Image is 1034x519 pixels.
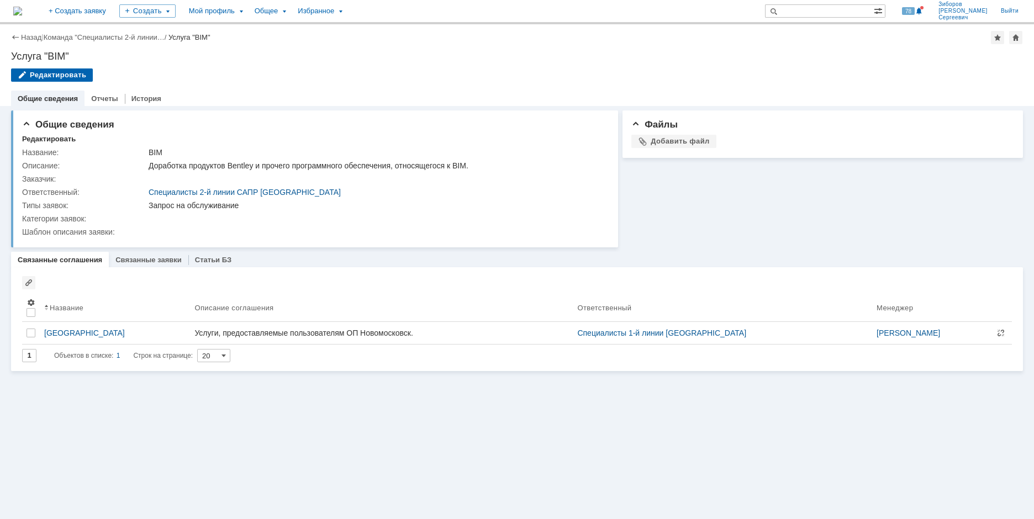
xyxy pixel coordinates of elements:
div: Менеджер [877,304,913,312]
div: Доработка продуктов Bentley и прочего программного обеспечения, относящегося к BIM. [149,161,602,170]
span: Зиборов [938,1,988,8]
div: Услуга "BIM" [168,33,210,41]
div: Описание: [22,161,146,170]
span: [PERSON_NAME] [938,8,988,14]
div: Добавить в избранное [991,31,1004,44]
a: Специалисты 1-й линии [GEOGRAPHIC_DATA] [577,329,746,337]
div: Название: [22,148,146,157]
span: Расширенный поиск [874,5,885,15]
img: logo [13,7,22,15]
div: Название [50,304,83,312]
div: Ответственный [577,304,631,312]
a: История [131,94,161,103]
span: Объектов в списке: [54,352,113,359]
span: Файлы [631,119,678,130]
span: 78 [902,7,915,15]
a: Услуги, предоставляемые пользователям ОП Новомосковск. [190,322,573,344]
div: Заказчик: [22,174,146,183]
div: 1 [117,349,120,362]
a: [PERSON_NAME] [877,329,940,337]
th: Название [40,294,190,322]
a: Связанные заявки [115,256,182,264]
div: Добавить связь [22,276,35,289]
div: BIM [149,148,602,157]
span: Сергеевич [938,14,988,21]
div: Сделать домашней страницей [1009,31,1022,44]
div: / [44,33,168,41]
div: Ответственный: [22,188,146,197]
th: Менеджер [872,294,994,322]
div: Описание соглашения [194,304,273,312]
a: Связанные соглашения [18,256,102,264]
div: Услуга "BIM" [11,51,1023,62]
div: Запрос на обслуживание [149,201,602,210]
div: Редактировать [22,135,76,144]
div: Услуги, предоставляемые пользователям ОП Новомосковск. [194,329,568,337]
div: Категории заявок: [22,214,146,223]
span: Разорвать связь [996,329,1005,337]
div: Шаблон описания заявки: [22,227,604,236]
a: Отчеты [91,94,118,103]
i: Строк на странице: [54,349,193,362]
div: [GEOGRAPHIC_DATA] [44,329,186,337]
a: Команда "Специалисты 2-й линии… [44,33,165,41]
a: [GEOGRAPHIC_DATA] [40,322,190,344]
div: Типы заявок: [22,201,146,210]
a: Перейти на домашнюю страницу [13,7,22,15]
div: | [41,33,43,41]
span: Общие сведения [22,119,114,130]
div: Создать [119,4,176,18]
a: Назад [21,33,41,41]
a: Специалисты 2-й линии САПР [GEOGRAPHIC_DATA] [149,188,341,197]
a: Статьи БЗ [195,256,231,264]
th: Ответственный [573,294,872,322]
span: Настройки [27,298,35,307]
a: Общие сведения [18,94,78,103]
